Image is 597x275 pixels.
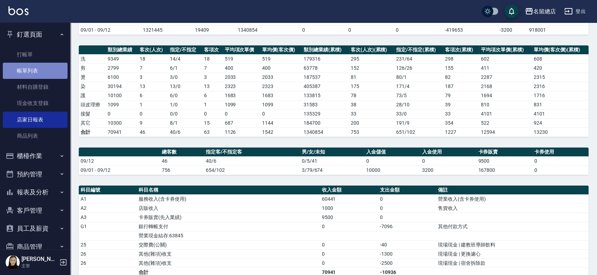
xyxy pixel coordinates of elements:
[378,204,436,213] td: 0
[394,45,443,55] th: 指定/不指定(累積)
[436,204,589,213] td: 售貨收入
[106,54,138,63] td: 9349
[479,63,532,73] td: 411
[349,100,394,109] td: 38
[137,186,320,195] th: 科目名稱
[476,148,532,157] th: 卡券販賣
[138,45,168,55] th: 客次(人次)
[79,127,106,137] td: 合計
[302,118,349,127] td: 184700
[260,54,302,63] td: 519
[79,45,589,137] table: a dense table
[302,63,349,73] td: 63778
[202,73,223,82] td: 3
[3,95,68,111] a: 現金收支登錄
[320,222,378,231] td: 0
[106,63,138,73] td: 2799
[394,82,443,91] td: 171 / 4
[3,112,68,128] a: 店家日報表
[202,82,223,91] td: 13
[260,127,302,137] td: 1542
[394,127,443,137] td: 651/102
[223,54,261,63] td: 519
[79,213,137,222] td: A3
[320,204,378,213] td: 1000
[79,240,137,249] td: 25
[79,194,137,204] td: A1
[168,118,202,127] td: 8 / 1
[320,213,378,222] td: 9500
[394,109,443,118] td: 33 / 0
[394,63,443,73] td: 126 / 26
[106,109,138,118] td: 0
[320,249,378,258] td: 0
[3,63,68,79] a: 帳單列表
[533,156,589,165] td: 0
[138,82,168,91] td: 13
[436,258,589,268] td: 現場現金 | 宿舍拆除款
[532,82,589,91] td: 2316
[364,165,420,175] td: 10000
[202,54,223,63] td: 18
[3,165,68,183] button: 預約管理
[168,73,202,82] td: 3 / 0
[260,45,302,55] th: 單均價(客次價)
[533,165,589,175] td: 0
[378,213,436,222] td: 0
[504,4,519,18] button: save
[378,186,436,195] th: 支出金額
[479,118,532,127] td: 522
[300,165,364,175] td: 3/79/674
[527,25,589,35] td: 918001
[378,240,436,249] td: -40
[223,73,261,82] td: 2033
[532,54,589,63] td: 608
[378,194,436,204] td: 0
[420,156,476,165] td: 0
[302,73,349,82] td: 187537
[260,91,302,100] td: 1683
[138,73,168,82] td: 3
[479,91,532,100] td: 1694
[137,204,320,213] td: 店販收入
[106,45,138,55] th: 類別總業績
[378,258,436,268] td: -2500
[168,45,202,55] th: 指定/不指定
[479,73,532,82] td: 2287
[202,109,223,118] td: 0
[193,25,236,35] td: 19409
[160,148,204,157] th: 總客數
[202,91,223,100] td: 6
[349,54,394,63] td: 295
[320,240,378,249] td: 0
[3,128,68,144] a: 商品列表
[260,109,302,118] td: 0
[279,25,328,35] td: 0
[137,194,320,204] td: 服務收入(含卡券使用)
[532,63,589,73] td: 420
[349,82,394,91] td: 175
[21,263,57,269] p: 主管
[423,25,484,35] td: -419653
[533,148,589,157] th: 卡券使用
[349,63,394,73] td: 152
[3,46,68,63] a: 打帳單
[79,82,106,91] td: 染
[302,45,349,55] th: 類別總業績(累積)
[223,91,261,100] td: 1683
[3,238,68,256] button: 商品管理
[443,45,479,55] th: 客項次(累積)
[137,258,320,268] td: 其他(雜項)收支
[79,204,137,213] td: A2
[168,91,202,100] td: 6 / 0
[302,127,349,137] td: 1340854
[443,100,479,109] td: 39
[204,148,300,157] th: 指定客/不指定客
[138,63,168,73] td: 7
[138,118,168,127] td: 9
[168,127,202,137] td: 40/6
[138,109,168,118] td: 0
[443,118,479,127] td: 354
[106,82,138,91] td: 30194
[349,127,394,137] td: 753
